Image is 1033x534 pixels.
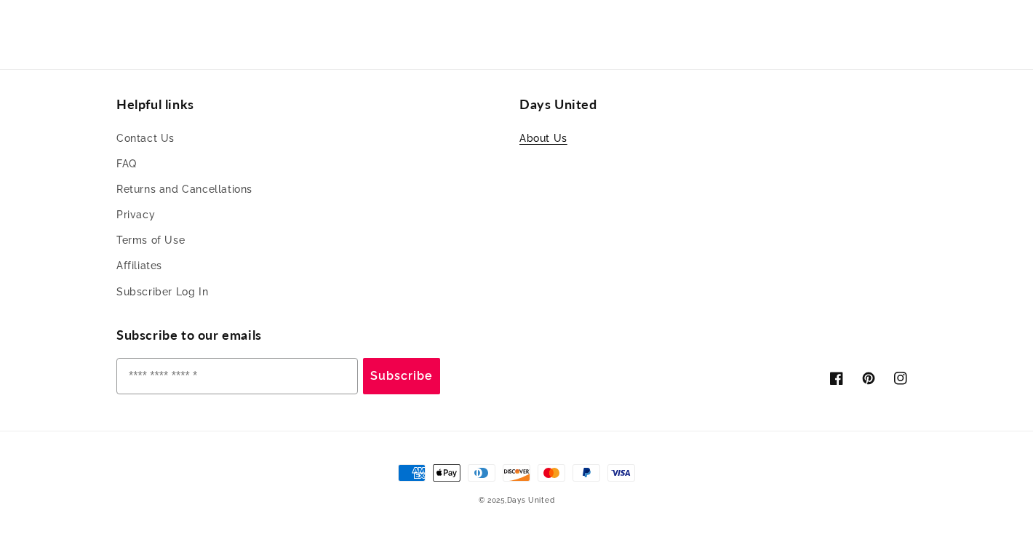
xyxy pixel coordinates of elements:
h2: Subscribe to our emails [116,327,516,343]
a: Privacy [116,202,155,228]
a: Days United [507,496,555,504]
a: Affiliates [116,253,162,279]
a: About Us [519,129,567,151]
a: Terms of Use [116,228,185,253]
h2: Days United [519,96,917,113]
a: Returns and Cancellations [116,177,252,202]
a: FAQ [116,151,137,177]
button: Subscribe [363,358,440,394]
a: Subscriber Log In [116,279,208,305]
input: Enter your email [116,358,358,394]
h2: Helpful links [116,96,514,113]
a: Contact Us [116,129,175,151]
small: © 2025, [479,496,555,504]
